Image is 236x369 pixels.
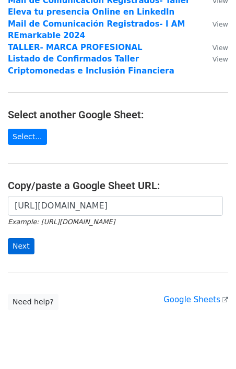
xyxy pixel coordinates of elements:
[8,238,34,254] input: Next
[213,44,228,52] small: View
[8,129,47,145] a: Select...
[163,295,228,304] a: Google Sheets
[8,108,228,121] h4: Select another Google Sheet:
[184,319,236,369] div: Widget de chat
[8,54,174,76] a: Listado de Confirmados Taller Criptomonedas e Inclusión Financiera
[202,54,228,64] a: View
[202,19,228,29] a: View
[184,319,236,369] iframe: Chat Widget
[8,179,228,192] h4: Copy/paste a Google Sheet URL:
[213,20,228,28] small: View
[202,43,228,52] a: View
[8,294,58,310] a: Need help?
[8,196,223,216] input: Paste your Google Sheet URL here
[8,43,143,52] a: TALLER- MARCA PROFESIONAL
[213,55,228,63] small: View
[8,218,115,226] small: Example: [URL][DOMAIN_NAME]
[8,19,185,41] a: Mail de Comunicación Registrados- I AM REmarkable 2024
